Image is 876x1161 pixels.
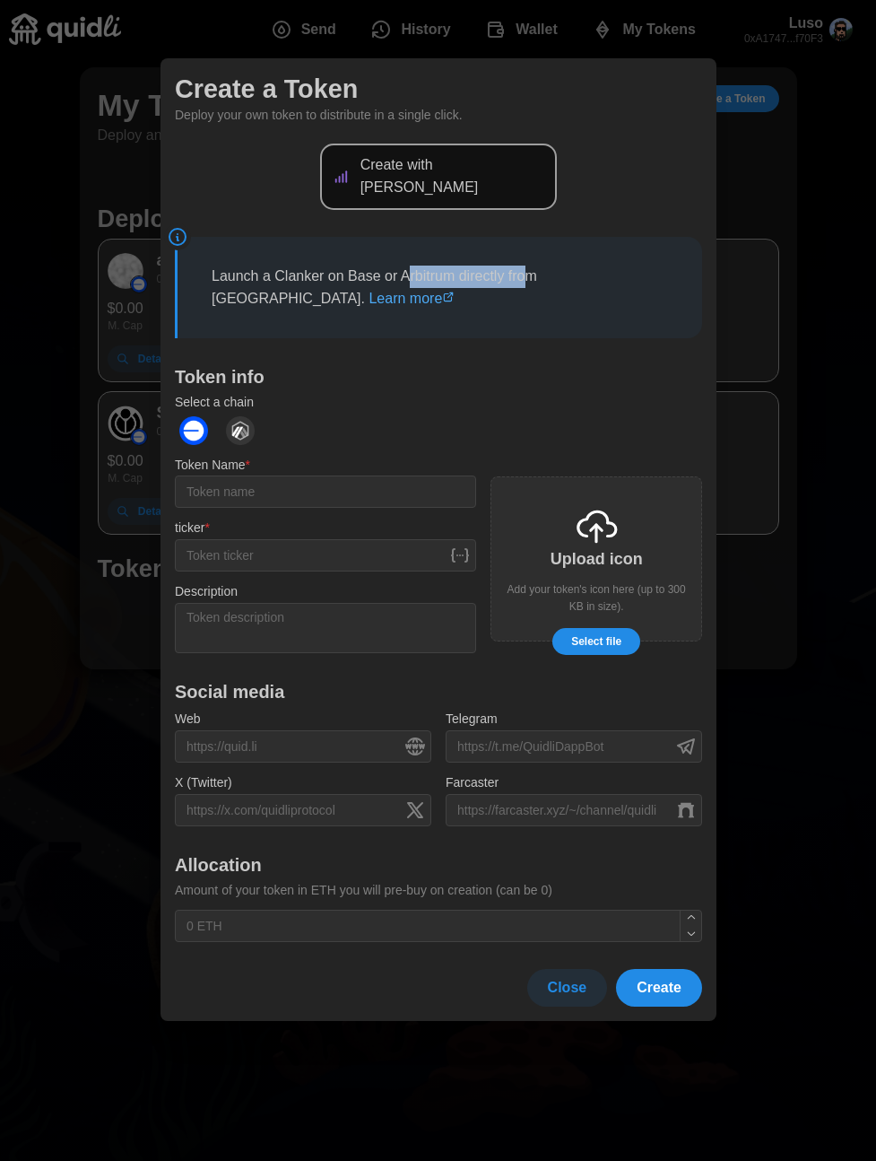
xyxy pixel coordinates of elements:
[175,455,250,475] label: Token Name
[175,365,702,388] h1: Token info
[221,411,259,449] button: Arbitrum
[212,265,668,310] p: Launch a Clanker on Base or Arbitrum directly from [GEOGRAPHIC_DATA].
[637,969,681,1005] span: Create
[369,290,455,305] a: Learn more
[175,730,431,763] input: https://quid.li
[175,411,212,449] button: Base
[175,106,702,126] p: Deploy your own token to distribute in a single click.
[175,393,702,411] p: Select a chain
[616,968,702,1006] button: Create
[175,539,476,572] input: Token ticker
[175,680,702,703] h1: Social media
[446,794,702,826] input: https://farcaster.xyz/~/channel/quidli
[446,710,498,729] label: Telegram
[526,968,607,1006] button: Close
[179,415,208,444] img: Base
[175,73,702,106] h1: Create a Token
[175,881,702,901] p: Amount of your token in ETH you will pre-buy on creation (can be 0)
[175,853,702,877] h1: Allocation
[552,627,640,654] button: Select file
[175,773,232,793] label: X (Twitter)
[175,582,238,602] label: Description
[175,476,476,508] input: Token name
[446,773,499,793] label: Farcaster
[571,628,621,653] span: Select file
[175,710,201,729] label: Web
[175,909,702,941] input: 0 ETH
[446,730,702,763] input: https://t.me/QuidliDappBot
[226,415,255,444] img: Arbitrum
[175,794,431,826] input: https://x.com/quidliprotocol
[360,154,546,199] p: Create with [PERSON_NAME]
[547,969,586,1005] span: Close
[175,519,210,538] label: ticker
